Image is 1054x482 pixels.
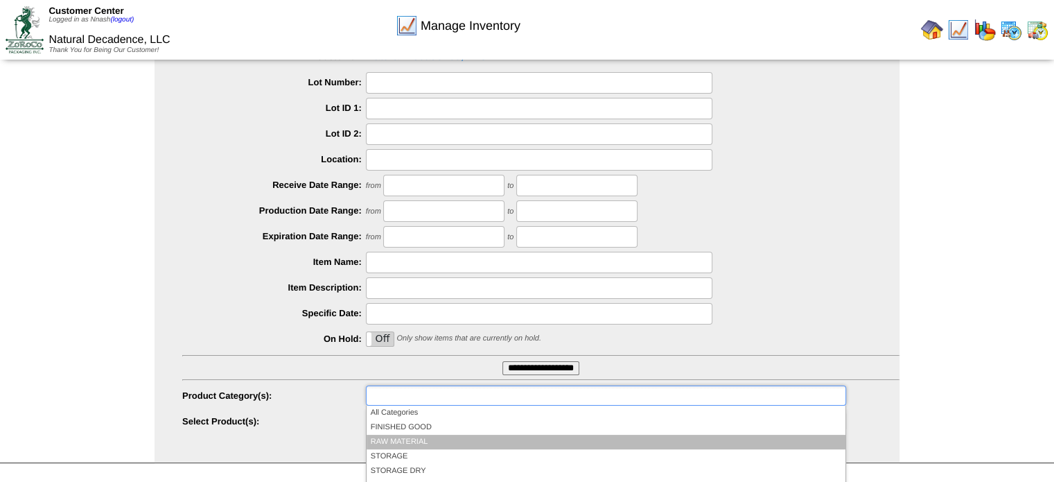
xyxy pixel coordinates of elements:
[396,15,418,37] img: line_graph.gif
[367,464,845,479] li: STORAGE DRY
[421,19,520,33] span: Manage Inventory
[507,182,513,190] span: to
[110,16,134,24] a: (logout)
[366,233,381,241] span: from
[49,6,123,16] span: Customer Center
[182,308,366,318] label: Specific Date:
[182,154,366,164] label: Location:
[49,46,159,54] span: Thank You for Being Our Customer!
[182,77,366,87] label: Lot Number:
[182,390,366,401] label: Product Category(s):
[1000,19,1022,41] img: calendarprod.gif
[49,16,134,24] span: Logged in as Nnash
[49,34,170,46] span: Natural Decadence, LLC
[182,416,366,427] label: Select Product(s):
[507,207,513,216] span: to
[6,6,44,53] img: ZoRoCo_Logo(Green%26Foil)%20jpg.webp
[396,334,541,343] span: Only show items that are currently on hold.
[182,282,366,293] label: Item Description:
[921,19,943,41] img: home.gif
[367,449,845,464] li: STORAGE
[974,19,996,41] img: graph.gif
[507,233,513,241] span: to
[366,332,394,347] div: OnOff
[182,231,366,241] label: Expiration Date Range:
[366,182,381,190] span: from
[182,180,366,190] label: Receive Date Range:
[367,406,845,420] li: All Categories
[367,435,845,449] li: RAW MATERIAL
[367,420,845,435] li: FINISHED GOOD
[182,103,366,113] label: Lot ID 1:
[1026,19,1048,41] img: calendarinout.gif
[366,207,381,216] span: from
[182,334,366,344] label: On Hold:
[947,19,969,41] img: line_graph.gif
[182,128,366,139] label: Lot ID 2:
[182,257,366,267] label: Item Name:
[182,205,366,216] label: Production Date Range:
[367,332,394,346] label: Off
